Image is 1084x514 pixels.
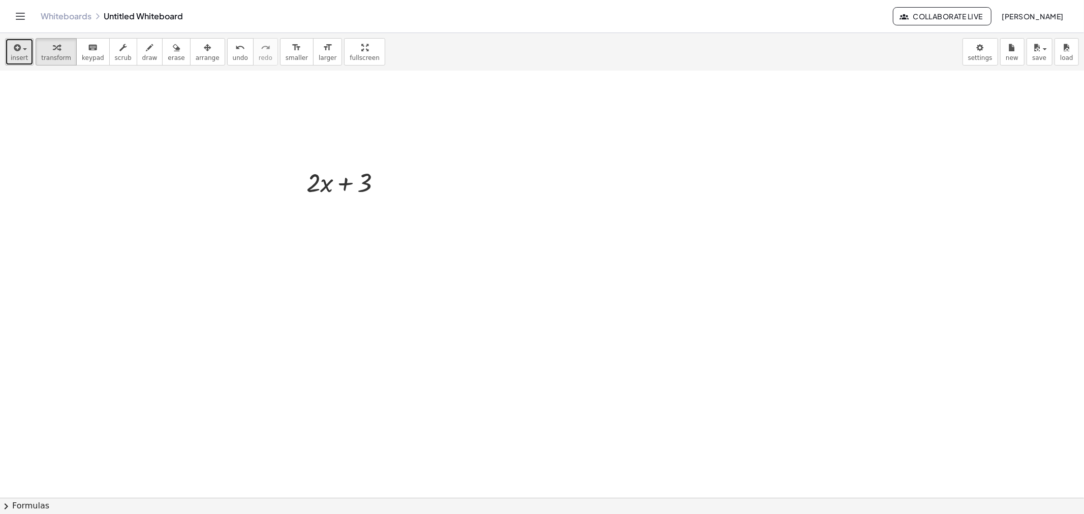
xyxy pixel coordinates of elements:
span: save [1032,54,1046,61]
span: keypad [82,54,104,61]
button: Toggle navigation [12,8,28,24]
button: format_sizesmaller [280,38,314,66]
button: settings [963,38,998,66]
button: erase [162,38,190,66]
span: arrange [196,54,220,61]
span: undo [233,54,248,61]
button: redoredo [253,38,278,66]
button: load [1055,38,1079,66]
span: scrub [115,54,132,61]
span: new [1006,54,1018,61]
button: fullscreen [344,38,385,66]
button: format_sizelarger [313,38,342,66]
a: Whiteboards [41,11,91,21]
i: undo [235,42,245,54]
i: format_size [292,42,301,54]
span: redo [259,54,272,61]
button: new [1000,38,1025,66]
button: transform [36,38,77,66]
span: settings [968,54,993,61]
span: load [1060,54,1073,61]
button: undoundo [227,38,254,66]
button: insert [5,38,34,66]
button: save [1027,38,1052,66]
button: [PERSON_NAME] [994,7,1072,25]
button: Collaborate Live [893,7,992,25]
span: draw [142,54,158,61]
button: arrange [190,38,225,66]
span: [PERSON_NAME] [1002,12,1064,21]
i: format_size [323,42,332,54]
i: redo [261,42,270,54]
span: larger [319,54,336,61]
span: Collaborate Live [902,12,983,21]
span: erase [168,54,184,61]
button: draw [137,38,163,66]
span: transform [41,54,71,61]
i: keyboard [88,42,98,54]
span: smaller [286,54,308,61]
span: insert [11,54,28,61]
span: fullscreen [350,54,379,61]
button: scrub [109,38,137,66]
button: keyboardkeypad [76,38,110,66]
